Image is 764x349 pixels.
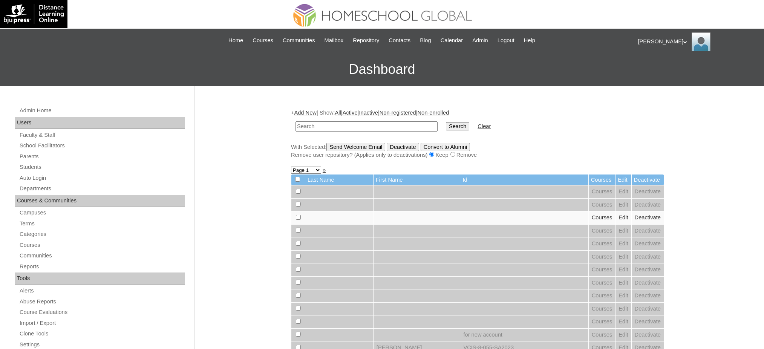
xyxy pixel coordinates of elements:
a: Courses [592,318,612,325]
a: Departments [19,184,185,193]
a: Edit [619,292,628,298]
a: Faculty & Staff [19,130,185,140]
a: Edit [619,318,628,325]
td: Id [460,174,588,185]
div: [PERSON_NAME] [638,32,757,51]
div: Remove user repository? (Applies only to deactivations) Keep Remove [291,151,664,159]
span: Communities [283,36,315,45]
a: Deactivate [635,228,661,234]
a: Edit [619,202,628,208]
input: Convert to Alumni [421,143,470,151]
a: Deactivate [635,332,661,338]
a: Mailbox [321,36,348,45]
td: Last Name [305,174,373,185]
a: Courses [592,188,612,194]
a: Parents [19,152,185,161]
a: School Facilitators [19,141,185,150]
span: Admin [472,36,488,45]
a: Courses [249,36,277,45]
img: logo-white.png [4,4,64,24]
td: First Name [374,174,460,185]
a: Alerts [19,286,185,295]
a: Courses [592,332,612,338]
a: Courses [592,202,612,208]
span: Contacts [389,36,410,45]
a: Clone Tools [19,329,185,338]
a: Non-registered [380,110,416,116]
div: With Selected: [291,143,664,159]
div: + | Show: | | | | [291,109,664,159]
span: Help [524,36,535,45]
a: Edit [619,214,628,220]
a: Deactivate [635,280,661,286]
a: Admin Home [19,106,185,115]
a: Edit [619,240,628,246]
input: Deactivate [387,143,419,151]
a: Courses [592,228,612,234]
a: Course Evaluations [19,308,185,317]
a: Categories [19,230,185,239]
a: Home [225,36,247,45]
span: Home [228,36,243,45]
a: Edit [619,332,628,338]
a: Abuse Reports [19,297,185,306]
input: Search [446,122,469,130]
a: Courses [592,266,612,272]
img: Ariane Ebuen [692,32,710,51]
a: Calendar [437,36,467,45]
input: Search [295,121,438,132]
span: Courses [253,36,273,45]
a: Courses [592,306,612,312]
span: Blog [420,36,431,45]
div: Courses & Communities [15,195,185,207]
a: Admin [469,36,492,45]
a: Terms [19,219,185,228]
a: Courses [592,254,612,260]
a: Deactivate [635,254,661,260]
a: Edit [619,266,628,272]
span: Mailbox [325,36,344,45]
a: Inactive [359,110,378,116]
a: Edit [619,188,628,194]
h3: Dashboard [4,52,760,86]
a: Active [343,110,358,116]
td: Deactivate [632,174,664,185]
a: All [335,110,341,116]
a: Courses [592,240,612,246]
td: Courses [589,174,615,185]
span: Logout [498,36,514,45]
a: Deactivate [635,306,661,312]
td: for new account [460,329,588,341]
a: » [323,167,326,173]
a: Courses [19,240,185,250]
a: Edit [619,280,628,286]
a: Edit [619,306,628,312]
span: Calendar [441,36,463,45]
a: Deactivate [635,202,661,208]
a: Contacts [385,36,414,45]
a: Blog [416,36,435,45]
a: Edit [619,228,628,234]
a: Logout [494,36,518,45]
a: Deactivate [635,214,661,220]
a: Deactivate [635,188,661,194]
a: Students [19,162,185,172]
a: Communities [279,36,319,45]
a: Deactivate [635,292,661,298]
a: Communities [19,251,185,260]
span: Repository [353,36,379,45]
a: Non-enrolled [417,110,449,116]
a: Import / Export [19,318,185,328]
a: Courses [592,292,612,298]
a: Help [520,36,539,45]
div: Users [15,117,185,129]
a: Reports [19,262,185,271]
a: Repository [349,36,383,45]
a: Campuses [19,208,185,217]
input: Send Welcome Email [326,143,385,151]
a: Clear [478,123,491,129]
div: Tools [15,272,185,285]
a: Courses [592,280,612,286]
td: Edit [615,174,631,185]
a: Courses [592,214,612,220]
